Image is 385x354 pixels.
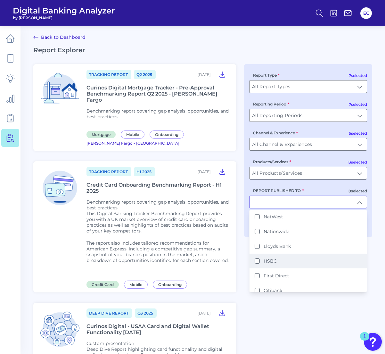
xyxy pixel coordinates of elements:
[86,281,119,288] span: Credit Card
[13,6,115,15] span: Digital Banking Analyzer
[38,166,81,209] img: Credit Card
[153,281,187,289] span: Onboarding
[86,131,116,138] span: Mortgage
[150,131,184,139] span: Onboarding
[364,333,382,351] button: Open Resource Center, 1 new notification
[86,141,179,146] span: [PERSON_NAME] Fargo - [GEOGRAPHIC_DATA]
[86,199,229,211] span: Benchmarking report covering gap analysis, opportunities, and best practices
[216,69,229,80] button: Curinos Digital Mortgage Tracker - Pre-Approval Benchmarking Report Q2 2025 - Wells Fargo
[86,240,229,263] p: The report also includes tailored recommendations for American Express, including a competitive g...
[86,281,121,287] a: Credit Card
[134,70,156,79] a: Q2 2025
[124,281,150,287] a: Mobile
[264,214,283,220] label: NatWest
[86,167,131,176] a: Tracking Report
[198,72,211,77] div: [DATE]
[253,102,289,106] label: Reporting Period
[216,308,229,318] button: Curinos Digital - USAA Card and Digital Wallet Functionality August 2025
[38,308,81,351] img: Credit Card
[150,131,186,137] a: Onboarding
[13,15,115,20] span: by [PERSON_NAME]
[198,311,211,316] div: [DATE]
[121,131,147,137] a: Mobile
[135,308,157,318] a: Q3 2025
[86,108,229,120] span: Benchmarking report covering gap analysis, opportunities, and best practices
[134,167,155,176] a: H1 2025
[124,281,148,289] span: Mobile
[253,159,291,164] label: Products/Services
[264,288,282,293] label: Citibank
[86,85,229,103] div: Curinos Digital Mortgage Tracker - Pre-Approval Benchmarking Report Q2 2025 - [PERSON_NAME] Fargo
[363,336,366,345] div: 1
[264,258,277,264] label: HSBC
[264,273,289,279] label: First Direct
[198,169,211,174] div: [DATE]
[33,46,372,54] h2: Report Explorer
[86,140,179,146] a: [PERSON_NAME] Fargo - [GEOGRAPHIC_DATA]
[253,188,304,193] label: REPORT PUBLISHED TO
[86,182,229,194] div: Credit Card Onboarding Benchmarking Report - H1 2025
[86,211,229,234] p: This Digital Banking Tracker Benchmarking Report provides you with a UK market overview of credit...
[264,243,291,249] label: Lloyds Bank
[360,7,372,19] button: EC
[253,73,280,78] label: Report Type
[86,70,131,79] a: Tracking Report
[86,323,229,335] div: Curinos Digital - USAA Card and Digital Wallet Functionality [DATE]
[121,131,144,139] span: Mobile
[33,33,86,41] a: Back to Dashboard
[86,131,118,137] a: Mortgage
[86,308,132,318] a: Deep Dive Report
[153,281,190,287] a: Onboarding
[38,69,81,112] img: Mortgage
[264,229,289,234] label: Nationwide
[86,341,134,346] span: Custom presentation
[216,166,229,177] button: Credit Card Onboarding Benchmarking Report - H1 2025
[253,131,298,135] label: Channel & Experience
